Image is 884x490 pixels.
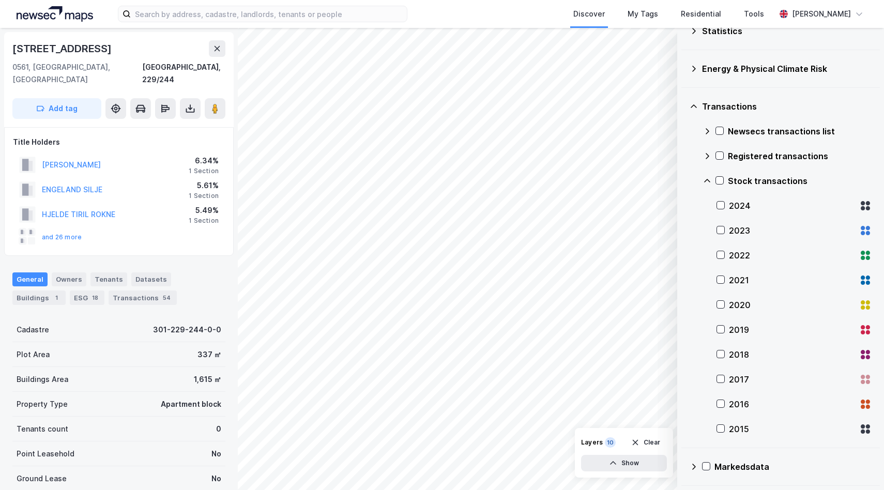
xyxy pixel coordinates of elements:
div: 2023 [729,224,855,237]
div: Markedsdata [714,461,872,473]
div: Transactions [702,100,872,113]
div: Tools [744,8,764,20]
div: Title Holders [13,136,225,148]
div: 1 [51,293,62,303]
div: 2015 [729,423,855,435]
div: Property Type [17,398,68,410]
div: Buildings Area [17,373,68,386]
div: Residential [681,8,721,20]
div: Owners [52,272,86,286]
div: Plot Area [17,348,50,361]
div: Apartment block [161,398,221,410]
div: 5.61% [189,179,219,192]
div: 2022 [729,249,855,262]
div: 10 [605,437,616,448]
div: 5.49% [189,204,219,217]
div: Layers [581,438,603,447]
div: Transactions [109,290,177,305]
button: Clear [624,434,667,451]
div: Energy & Physical Climate Risk [702,63,872,75]
div: ESG [70,290,104,305]
div: My Tags [628,8,658,20]
div: No [211,448,221,460]
iframe: Chat Widget [832,440,884,490]
div: 2017 [729,373,855,386]
div: 337 ㎡ [197,348,221,361]
div: 2019 [729,324,855,336]
div: Tenants [90,272,127,286]
div: 301-229-244-0-0 [153,324,221,336]
div: 0561, [GEOGRAPHIC_DATA], [GEOGRAPHIC_DATA] [12,61,142,86]
div: 1,615 ㎡ [194,373,221,386]
div: Cadastre [17,324,49,336]
button: Show [581,455,667,471]
div: 2024 [729,200,855,212]
div: Registered transactions [728,150,872,162]
div: 1 Section [189,167,219,175]
input: Search by address, cadastre, landlords, tenants or people [131,6,407,22]
div: Newsecs transactions list [728,125,872,137]
div: 2016 [729,398,855,410]
div: Discover [573,8,605,20]
div: 2020 [729,299,855,311]
div: 2021 [729,274,855,286]
div: [GEOGRAPHIC_DATA], 229/244 [142,61,225,86]
div: [PERSON_NAME] [792,8,851,20]
div: Tenants count [17,423,68,435]
div: 2018 [729,348,855,361]
div: 1 Section [189,217,219,225]
div: Ground Lease [17,472,67,485]
div: General [12,272,48,286]
div: Point Leasehold [17,448,74,460]
div: 6.34% [189,155,219,167]
div: Statistics [702,25,872,37]
img: logo.a4113a55bc3d86da70a041830d287a7e.svg [17,6,93,22]
div: No [211,472,221,485]
div: 1 Section [189,192,219,200]
div: 54 [161,293,173,303]
div: Datasets [131,272,171,286]
div: [STREET_ADDRESS] [12,40,114,57]
div: Stock transactions [728,175,872,187]
div: 0 [216,423,221,435]
div: 18 [90,293,100,303]
button: Add tag [12,98,101,119]
div: Buildings [12,290,66,305]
